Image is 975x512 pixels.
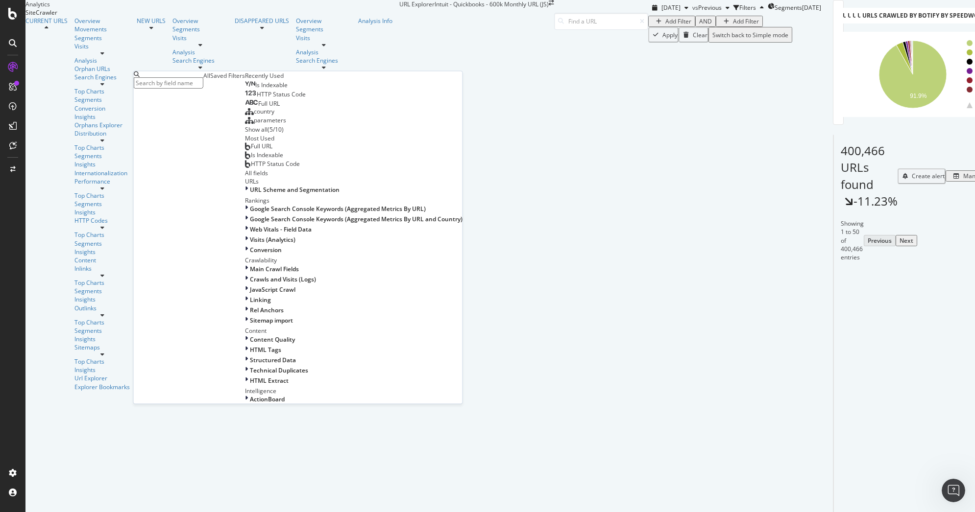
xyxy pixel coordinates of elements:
span: Content Quality [250,335,295,343]
span: Full URL [258,99,280,108]
a: Top Charts [74,318,130,326]
div: Saved Filters [210,71,245,80]
div: Segments [74,152,130,160]
iframe: Intercom live chat [942,479,965,502]
button: Switch back to Simple mode [708,27,792,43]
a: Distribution [74,129,130,138]
a: Visits [74,42,130,50]
button: Previous [864,235,896,246]
a: Orphans Explorer [74,121,130,129]
h4: URLs Crawled By Botify By pagetype [841,8,975,23]
span: Web Vitals - Field Data [250,225,312,233]
div: Clear [693,31,707,39]
div: Segments [74,95,130,104]
a: Top Charts [74,143,130,152]
div: Inlinks [74,264,130,273]
div: Segments [74,34,130,42]
a: Orphan URLs [74,65,130,73]
span: Full URL [251,141,272,150]
div: Switch back to Simple mode [712,31,788,39]
a: Insights [74,295,130,303]
div: Content [245,326,463,335]
a: DISAPPEARED URLS [235,17,289,25]
a: Top Charts [74,87,130,95]
a: Insights [74,366,130,374]
div: SiteCrawler [25,8,399,17]
a: Insights [74,113,130,121]
div: Visits [296,34,351,42]
span: HTML Tags [250,345,281,353]
span: parameters [254,116,286,124]
span: Crawls and Visits (Logs) [250,275,316,283]
a: Performance [74,177,130,186]
a: HTTP Codes [74,216,130,225]
div: Content [74,256,130,264]
a: Search Engines [74,73,130,81]
span: Google Search Console Keywords (Aggregated Metrics By URL and Country) [250,214,463,223]
a: Url Explorer [74,374,130,382]
span: HTML Extract [250,376,289,385]
a: Analysis [74,56,130,65]
a: NEW URLS [137,17,166,25]
a: Segments [296,25,351,33]
a: Overview [172,17,228,25]
a: Segments [172,25,228,33]
span: HTTP Status Code [257,90,306,98]
div: Insights [74,335,130,343]
a: Analysis [172,48,228,56]
a: Sitemaps [74,343,130,351]
div: Showing 1 to 50 of 400,466 entries [841,219,864,261]
div: Filters [739,3,756,12]
a: Insights [74,248,130,256]
span: Rel Anchors [250,306,284,314]
div: URLs [245,177,463,186]
a: Analysis [296,48,351,56]
div: Previous [868,236,892,245]
span: Conversion [250,246,282,254]
div: Top Charts [74,357,130,366]
span: Visits (Analytics) [250,235,295,244]
div: Search Engines [172,56,228,65]
div: Movements [74,25,130,33]
div: Next [900,236,913,245]
span: HTTP Status Code [251,159,300,167]
a: Insights [74,208,130,216]
a: Search Engines [296,56,351,65]
a: Analysis Info [358,17,392,25]
div: Crawlability [245,256,463,264]
span: URL Scheme and Segmentation [250,186,340,194]
span: Is Indexable [255,81,288,89]
span: Segments [775,3,802,12]
span: country [254,107,274,116]
a: Segments [74,200,130,208]
span: Main Crawl Fields [250,264,299,273]
div: Add Filter [665,17,691,25]
span: Structured Data [250,355,296,364]
a: Visits [172,34,228,42]
div: -11.23% [853,193,898,209]
a: Outlinks [74,304,130,312]
a: Insights [74,160,130,168]
span: ActionBoard [250,395,285,403]
div: Rankings [245,196,463,204]
span: Technical Duplicates [250,366,308,374]
a: Top Charts [74,191,130,200]
a: CURRENT URLS [25,17,68,25]
a: Overview [296,17,351,25]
